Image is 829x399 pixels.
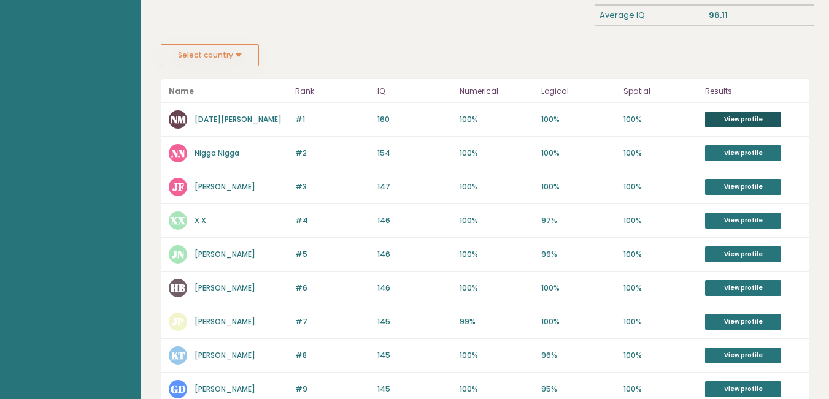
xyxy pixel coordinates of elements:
p: Numerical [460,84,534,99]
p: Logical [541,84,616,99]
p: #1 [295,114,370,125]
p: Spatial [623,84,698,99]
a: [PERSON_NAME] [195,384,255,394]
a: View profile [705,179,781,195]
p: #2 [295,148,370,159]
p: 100% [460,384,534,395]
p: 100% [460,181,534,192]
p: 100% [460,215,534,226]
p: 100% [623,215,698,226]
p: 100% [541,316,616,327]
a: View profile [705,280,781,296]
p: 145 [377,350,452,361]
a: [PERSON_NAME] [195,249,255,259]
p: 100% [623,316,698,327]
a: [DATE][PERSON_NAME] [195,114,282,124]
a: View profile [705,314,781,330]
button: Select country [161,44,259,66]
text: NN [171,146,185,160]
p: 96% [541,350,616,361]
a: View profile [705,381,781,397]
p: 100% [541,283,616,294]
a: [PERSON_NAME] [195,283,255,293]
p: IQ [377,84,452,99]
p: 100% [623,249,698,260]
p: 146 [377,283,452,294]
a: View profile [705,112,781,127]
a: View profile [705,213,781,229]
p: #4 [295,215,370,226]
a: View profile [705,145,781,161]
p: 145 [377,316,452,327]
p: 100% [541,114,616,125]
text: JP [172,314,184,329]
text: HB [171,281,185,295]
text: JF [172,180,184,194]
p: Rank [295,84,370,99]
p: #6 [295,283,370,294]
p: 146 [377,249,452,260]
a: View profile [705,246,781,262]
p: 100% [460,114,534,125]
text: KT [171,348,185,362]
text: NM [171,112,187,126]
p: 146 [377,215,452,226]
p: 100% [541,181,616,192]
p: #3 [295,181,370,192]
a: View profile [705,348,781,363]
a: Nigga Nigga [195,148,239,158]
text: JN [172,247,185,261]
p: Results [705,84,801,99]
a: [PERSON_NAME] [195,350,255,360]
p: 99% [541,249,616,260]
a: X X [195,215,206,226]
div: 96.11 [704,6,814,25]
p: #5 [295,249,370,260]
p: #7 [295,316,370,327]
p: 100% [623,384,698,395]
p: 100% [460,350,534,361]
p: 100% [460,283,534,294]
p: 145 [377,384,452,395]
div: Average IQ [595,6,704,25]
p: 100% [623,283,698,294]
b: Name [169,86,194,96]
text: XX [170,213,186,227]
p: 95% [541,384,616,395]
p: 97% [541,215,616,226]
p: 100% [623,148,698,159]
p: 160 [377,114,452,125]
p: 100% [623,114,698,125]
p: 100% [623,350,698,361]
p: 100% [460,148,534,159]
p: #9 [295,384,370,395]
p: 100% [460,249,534,260]
a: [PERSON_NAME] [195,181,255,192]
p: 147 [377,181,452,192]
a: [PERSON_NAME] [195,316,255,327]
p: 154 [377,148,452,159]
text: GD [171,382,186,396]
p: 100% [541,148,616,159]
p: #8 [295,350,370,361]
p: 99% [460,316,534,327]
p: 100% [623,181,698,192]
